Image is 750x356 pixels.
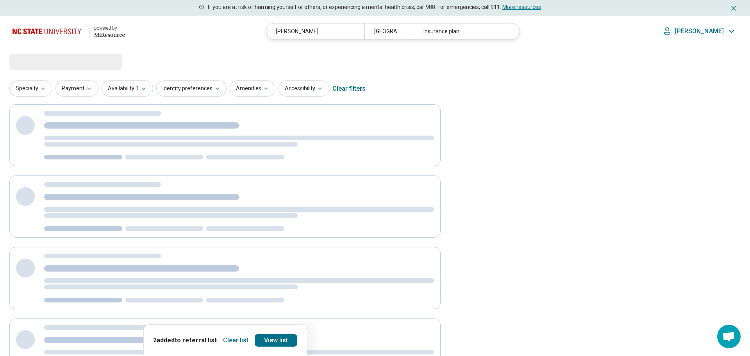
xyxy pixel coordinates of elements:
[9,81,52,97] button: Specialty
[102,81,153,97] button: Availability1
[156,81,227,97] button: Identity preferences
[55,81,98,97] button: Payment
[220,334,252,347] button: Clear list
[675,27,724,35] p: [PERSON_NAME]
[364,23,413,39] div: [GEOGRAPHIC_DATA], [GEOGRAPHIC_DATA]
[94,25,125,32] div: powered by
[230,81,275,97] button: Amenities
[266,23,364,39] div: [PERSON_NAME]
[12,22,125,41] a: North Carolina State University powered by
[279,81,329,97] button: Accessibility
[9,54,75,69] span: Loading...
[730,3,737,13] button: Dismiss
[136,84,139,93] span: 1
[255,334,297,347] a: View list
[332,79,366,98] div: Clear filters
[502,4,541,10] a: More resources
[208,3,541,11] p: If you are at risk of harming yourself or others, or experiencing a mental health crisis, call 98...
[12,22,84,41] img: North Carolina State University
[414,23,512,39] div: Insurance plan
[153,336,217,345] p: 2 added
[717,325,741,348] div: Open chat
[175,336,217,344] span: to referral list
